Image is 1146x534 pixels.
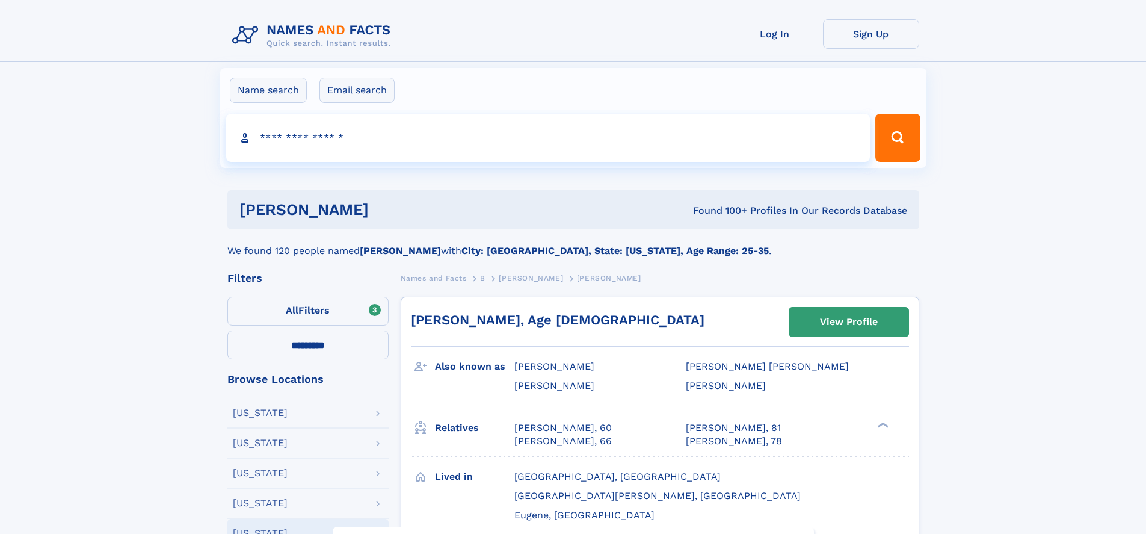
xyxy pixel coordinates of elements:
[499,274,563,282] span: [PERSON_NAME]
[875,421,889,429] div: ❯
[227,273,389,284] div: Filters
[239,202,531,217] h1: [PERSON_NAME]
[686,380,766,391] span: [PERSON_NAME]
[227,19,401,52] img: Logo Names and Facts
[227,229,919,258] div: We found 120 people named with .
[514,471,721,482] span: [GEOGRAPHIC_DATA], [GEOGRAPHIC_DATA]
[286,305,298,316] span: All
[875,114,920,162] button: Search Button
[823,19,919,49] a: Sign Up
[227,297,389,326] label: Filters
[227,374,389,385] div: Browse Locations
[319,78,395,103] label: Email search
[686,435,782,448] a: [PERSON_NAME], 78
[514,421,612,435] a: [PERSON_NAME], 60
[480,270,485,285] a: B
[577,274,641,282] span: [PERSON_NAME]
[727,19,823,49] a: Log In
[360,245,441,256] b: [PERSON_NAME]
[514,435,612,448] a: [PERSON_NAME], 66
[435,467,514,487] h3: Lived in
[435,418,514,438] h3: Relatives
[514,490,801,501] span: [GEOGRAPHIC_DATA][PERSON_NAME], [GEOGRAPHIC_DATA]
[686,361,849,372] span: [PERSON_NAME] [PERSON_NAME]
[514,509,655,521] span: Eugene, [GEOGRAPHIC_DATA]
[226,114,870,162] input: search input
[233,438,288,448] div: [US_STATE]
[233,468,288,478] div: [US_STATE]
[514,380,594,391] span: [PERSON_NAME]
[820,308,878,336] div: View Profile
[686,421,781,435] a: [PERSON_NAME], 81
[480,274,485,282] span: B
[230,78,307,103] label: Name search
[531,204,907,217] div: Found 100+ Profiles In Our Records Database
[401,270,467,285] a: Names and Facts
[233,408,288,418] div: [US_STATE]
[233,498,288,508] div: [US_STATE]
[435,356,514,377] h3: Also known as
[514,361,594,372] span: [PERSON_NAME]
[411,312,704,328] a: [PERSON_NAME], Age [DEMOGRAPHIC_DATA]
[499,270,563,285] a: [PERSON_NAME]
[461,245,769,256] b: City: [GEOGRAPHIC_DATA], State: [US_STATE], Age Range: 25-35
[789,308,908,337] a: View Profile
